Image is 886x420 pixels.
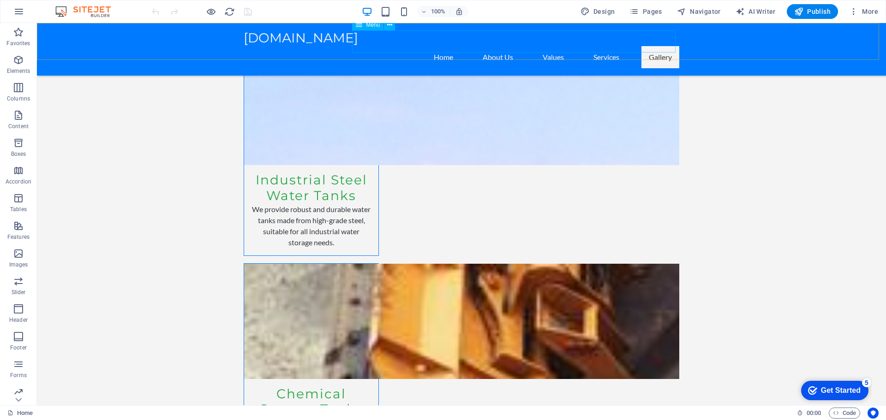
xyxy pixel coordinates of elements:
span: Code [833,408,856,419]
p: Accordion [6,178,31,185]
p: Tables [10,206,27,213]
p: Elements [7,67,30,75]
p: Content [8,123,29,130]
div: Get Started [27,10,67,18]
h6: 100% [431,6,446,17]
button: Navigator [673,4,724,19]
span: Navigator [677,7,721,16]
button: reload [224,6,235,17]
span: More [849,7,878,16]
span: Menu [366,22,380,28]
h6: Session time [797,408,821,419]
span: 00 00 [807,408,821,419]
span: : [813,409,814,416]
div: 5 [68,2,78,11]
p: Footer [10,344,27,351]
button: Pages [626,4,665,19]
p: Forms [10,372,27,379]
i: On resize automatically adjust zoom level to fit chosen device. [455,7,463,16]
img: Editor Logo [53,6,122,17]
button: 100% [417,6,450,17]
span: Design [581,7,615,16]
p: Favorites [6,40,30,47]
button: Design [577,4,619,19]
span: Pages [629,7,662,16]
p: Slider [12,289,26,296]
span: AI Writer [736,7,776,16]
button: AI Writer [732,4,779,19]
button: Code [829,408,860,419]
button: Usercentrics [868,408,879,419]
button: More [845,4,882,19]
p: Header [9,316,28,324]
p: Columns [7,95,30,102]
span: Publish [794,7,831,16]
p: Features [7,233,30,241]
p: Boxes [11,150,26,158]
div: Get Started 5 items remaining, 0% complete [7,5,75,24]
i: Reload page [224,6,235,17]
a: Click to cancel selection. Double-click to open Pages [7,408,33,419]
button: Publish [787,4,838,19]
div: Design (Ctrl+Alt+Y) [577,4,619,19]
button: Click here to leave preview mode and continue editing [205,6,216,17]
p: Images [9,261,28,268]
